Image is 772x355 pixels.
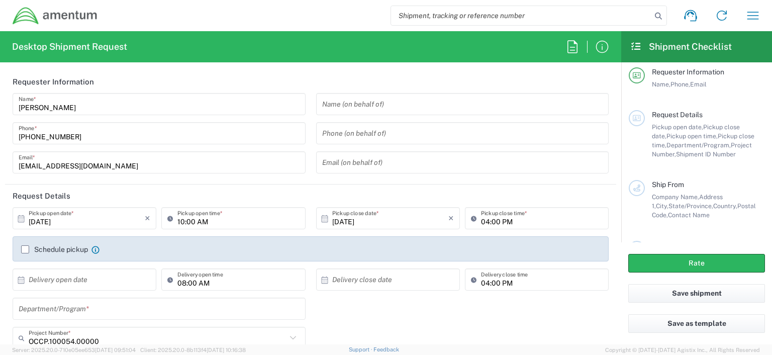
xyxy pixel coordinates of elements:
span: Department/Program, [666,141,731,149]
span: Shipment ID Number [676,150,736,158]
h2: Requester Information [13,77,94,87]
span: Server: 2025.20.0-710e05ee653 [12,347,136,353]
span: Client: 2025.20.0-8b113f4 [140,347,246,353]
span: Country, [713,202,737,210]
h2: Request Details [13,191,70,201]
span: Ship From [652,181,684,189]
h2: Shipment Checklist [630,41,732,53]
span: [DATE] 09:51:04 [95,347,136,353]
h2: Desktop Shipment Request [12,41,127,53]
img: dyncorp [12,7,98,25]
a: Support [349,346,374,352]
span: Email [690,80,707,88]
span: Request Details [652,111,703,119]
input: Shipment, tracking or reference number [391,6,651,25]
button: Save as template [628,314,765,333]
button: Save shipment [628,284,765,303]
span: Company Name, [652,193,699,201]
button: Rate [628,254,765,273]
span: Copyright © [DATE]-[DATE] Agistix Inc., All Rights Reserved [605,345,760,354]
i: × [145,210,150,226]
i: × [448,210,454,226]
span: Requester Information [652,68,724,76]
span: Contact Name [668,211,710,219]
span: [DATE] 10:16:38 [207,347,246,353]
span: Name, [652,80,670,88]
label: Schedule pickup [21,245,88,253]
span: Phone, [670,80,690,88]
span: Pickup open time, [666,132,718,140]
span: Ship To [652,241,675,249]
span: State/Province, [668,202,713,210]
span: Pickup open date, [652,123,703,131]
a: Feedback [373,346,399,352]
span: City, [656,202,668,210]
